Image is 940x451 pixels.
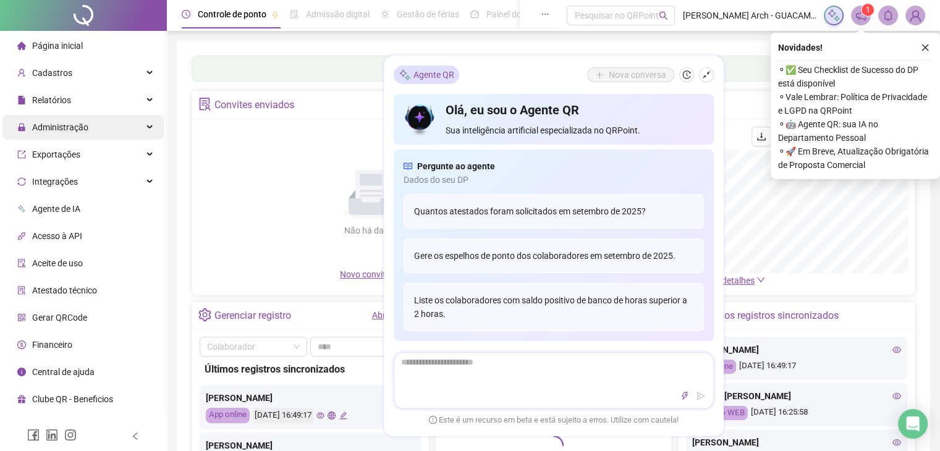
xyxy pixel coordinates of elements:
span: qrcode [17,313,26,322]
span: Pergunte ao agente [417,159,495,173]
span: ⚬ Vale Lembrar: Política de Privacidade e LGPD na QRPoint [778,90,933,117]
span: home [17,41,26,50]
span: ellipsis [541,10,549,19]
span: clock-circle [182,10,190,19]
span: Controle de ponto [198,9,266,19]
span: exclamation-circle [429,415,437,423]
span: info-circle [17,368,26,376]
span: ⚬ ✅ Seu Checklist de Sucesso do DP está disponível [778,63,933,90]
span: Gestão de férias [397,9,459,19]
span: Este é um recurso em beta e está sujeito a erros. Utilize com cautela! [429,414,679,426]
span: Painel do DP [486,9,535,19]
span: edit [339,411,347,419]
span: dashboard [470,10,479,19]
span: download [756,132,766,141]
span: solution [17,286,26,295]
a: Abrir registro [372,310,422,320]
span: api [17,232,26,240]
span: lock [17,123,26,132]
span: Administração [32,122,88,132]
span: shrink [702,70,711,79]
span: file-done [290,10,299,19]
div: Últimos registros sincronizados [701,305,839,326]
span: gift [17,395,26,403]
span: dollar [17,340,26,349]
span: Agente de IA [32,204,80,214]
span: Sua inteligência artificial especializada no QRPoint. [446,124,703,137]
div: [DATE] 16:25:58 [692,406,901,420]
span: Relatórios [32,95,71,105]
span: global [328,411,336,419]
span: bell [883,10,894,21]
span: sync [17,177,26,186]
div: Convites enviados [214,95,294,116]
span: Cadastros [32,68,72,78]
img: icon [404,101,436,137]
span: eye [892,345,901,354]
span: setting [198,308,211,321]
div: Quantos atestados foram solicitados em setembro de 2025? [404,194,704,229]
span: Ver detalhes [707,276,755,285]
sup: 1 [862,4,874,16]
span: Exportações [32,150,80,159]
span: read [404,159,412,173]
a: Ver detalhes down [707,276,765,285]
span: Central de ajuda [32,367,95,377]
span: audit [17,259,26,268]
span: Dados do seu DP [404,173,704,187]
img: 59545 [906,6,925,25]
div: Gerenciar registro [214,305,291,326]
div: Últimos registros sincronizados [205,361,416,377]
span: pushpin [271,11,279,19]
div: [DATE] 16:49:17 [692,360,901,374]
div: [PERSON_NAME] [692,343,901,356]
img: sparkle-icon.fc2bf0ac1784a2077858766a79e2daf3.svg [827,9,840,22]
span: Integrações [32,177,78,187]
span: Financeiro [32,340,72,350]
span: Aceite de uso [32,258,83,268]
div: [DATE] 16:49:17 [253,408,313,423]
span: eye [316,411,324,419]
span: 1 [866,6,870,14]
span: eye [892,392,901,400]
span: ⚬ 🤖 Agente QR: sua IA no Departamento Pessoal [778,117,933,145]
button: thunderbolt [677,389,692,403]
span: facebook [27,429,40,441]
div: DAIANE [PERSON_NAME] [692,389,901,403]
span: ⚬ 🚀 Em Breve, Atualização Obrigatória de Proposta Comercial [778,145,933,172]
span: thunderbolt [680,392,689,400]
span: export [17,150,26,159]
span: close [921,43,929,52]
img: sparkle-icon.fc2bf0ac1784a2077858766a79e2daf3.svg [399,68,411,81]
span: user-add [17,69,26,77]
div: [PERSON_NAME] [206,391,415,405]
div: [PERSON_NAME] [692,436,901,449]
span: history [682,70,691,79]
span: down [756,276,765,284]
button: Nova conversa [587,67,674,82]
div: Não há dados [314,224,428,237]
span: Página inicial [32,41,83,51]
span: [PERSON_NAME] Arch - GUACAMAYO INDUSTRIA E COMERCIO LTDA [682,9,816,22]
div: Gere os espelhos de ponto dos colaboradores em setembro de 2025. [404,238,704,273]
div: App online [206,408,250,423]
span: linkedin [46,429,58,441]
button: send [693,389,708,403]
span: file [17,96,26,104]
span: search [659,11,668,20]
span: Acesso à API [32,231,82,241]
span: instagram [64,429,77,441]
span: eye [892,438,901,447]
span: Novidades ! [778,41,823,54]
span: Admissão digital [306,9,370,19]
span: Atestado técnico [32,285,97,295]
div: Agente QR [394,65,459,84]
span: notification [855,10,866,21]
span: sun [381,10,389,19]
span: left [131,432,140,440]
span: Novo convite [340,269,402,279]
span: solution [198,98,211,111]
span: Gerar QRCode [32,313,87,322]
div: Open Intercom Messenger [898,409,928,439]
h4: Olá, eu sou o Agente QR [446,101,703,119]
